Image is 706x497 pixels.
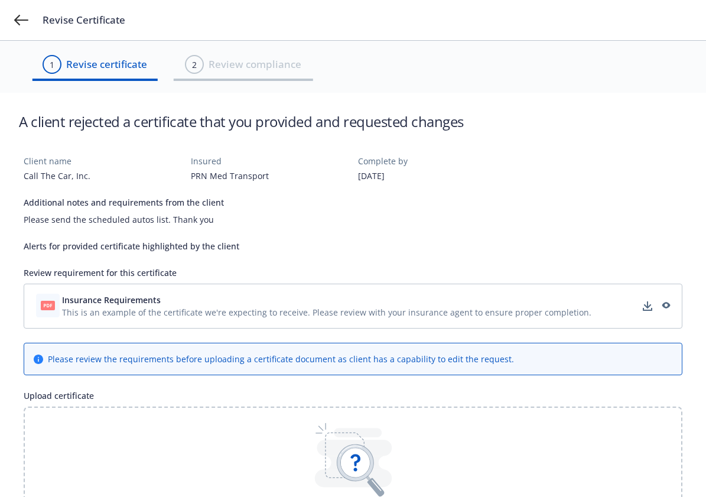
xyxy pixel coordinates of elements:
div: [DATE] [358,170,516,182]
div: Insured [191,155,349,167]
div: Please review the requirements before uploading a certificate document as client has a capability... [48,353,514,365]
div: Client name [24,155,181,167]
div: Additional notes and requirements from the client [24,196,682,209]
a: download [640,299,655,313]
div: Review requirement for this certificate [24,267,682,279]
span: Revise Certificate [43,13,125,27]
div: Call The Car, Inc. [24,170,181,182]
div: 2 [192,59,197,71]
span: This is an example of the certificate we're expecting to receive. Please review with your insuran... [62,306,591,319]
span: Revise certificate [66,57,147,72]
div: Alerts for provided certificate highlighted by the client [24,240,682,252]
span: Review compliance [209,57,301,72]
span: Insurance Requirements [62,294,161,306]
div: 1 [50,59,54,71]
a: preview [658,299,672,313]
div: Insurance RequirementsThis is an example of the certificate we're expecting to receive. Please re... [24,284,682,329]
div: Upload certificate [24,389,682,402]
h1: A client rejected a certificate that you provided and requested changes [19,112,464,131]
div: Complete by [358,155,516,167]
button: Insurance Requirements [62,294,591,306]
div: PRN Med Transport [191,170,349,182]
div: Please send the scheduled autos list. Thank you [24,213,682,226]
